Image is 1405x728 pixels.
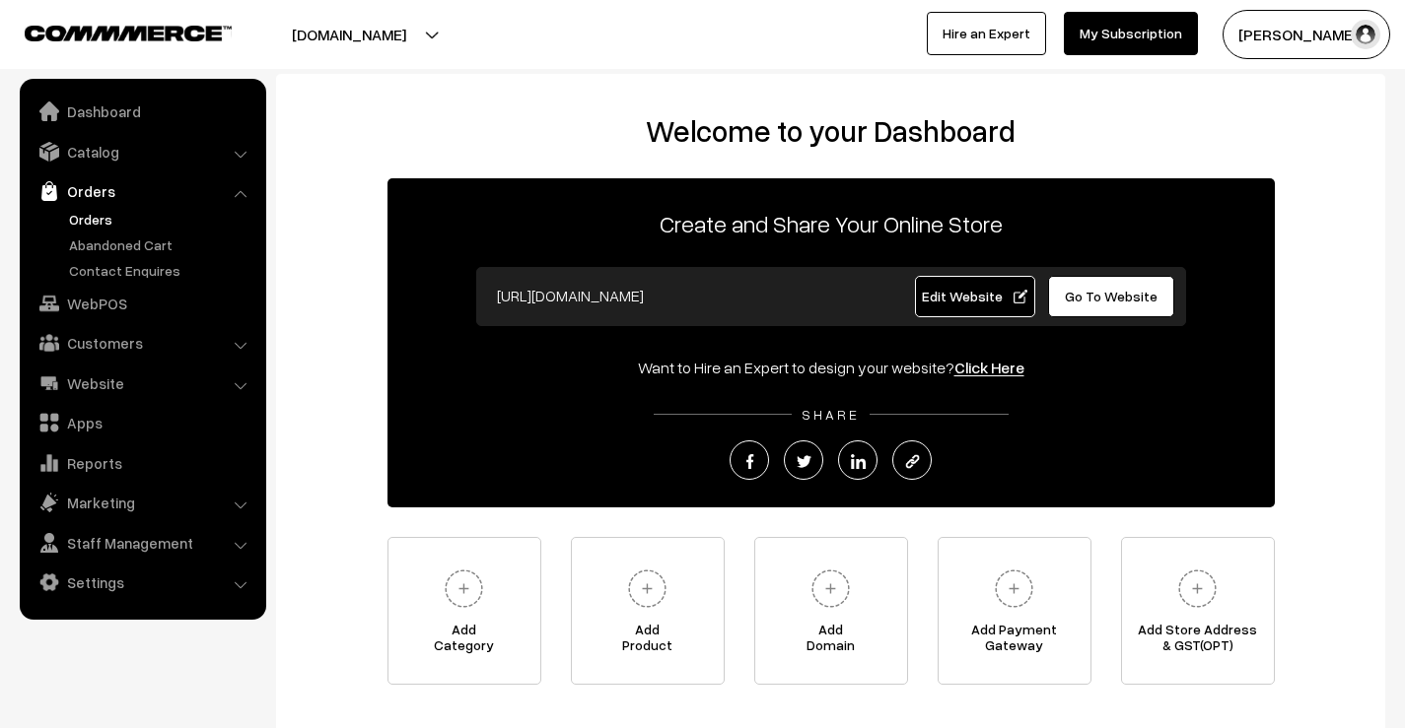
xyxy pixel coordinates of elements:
img: plus.svg [1170,562,1225,616]
a: Go To Website [1048,276,1175,317]
a: COMMMERCE [25,20,197,43]
span: Add Product [572,622,724,661]
a: Marketing [25,485,259,520]
a: Orders [64,209,259,230]
span: SHARE [792,406,870,423]
a: Apps [25,405,259,440]
a: Hire an Expert [927,12,1046,55]
a: Catalog [25,134,259,169]
a: Contact Enquires [64,260,259,281]
span: Add Payment Gateway [939,622,1090,661]
span: Go To Website [1065,288,1158,304]
a: Abandoned Cart [64,234,259,255]
button: [DOMAIN_NAME] [223,10,475,59]
a: AddDomain [754,537,908,685]
a: Add PaymentGateway [938,537,1091,685]
a: Add Store Address& GST(OPT) [1121,537,1275,685]
span: Add Domain [755,622,907,661]
a: Click Here [954,358,1024,377]
a: Staff Management [25,525,259,561]
span: Add Store Address & GST(OPT) [1122,622,1274,661]
div: Want to Hire an Expert to design your website? [387,356,1275,379]
a: Settings [25,564,259,600]
a: Orders [25,173,259,209]
a: Reports [25,445,259,481]
a: Website [25,365,259,401]
img: plus.svg [437,562,491,616]
a: My Subscription [1064,12,1198,55]
a: Dashboard [25,94,259,129]
a: Edit Website [915,276,1035,317]
img: plus.svg [987,562,1041,616]
img: COMMMERCE [25,26,232,40]
button: [PERSON_NAME]… [1223,10,1390,59]
span: Add Category [388,622,540,661]
img: user [1351,20,1380,49]
a: AddProduct [571,537,725,685]
a: WebPOS [25,286,259,321]
a: Customers [25,325,259,361]
p: Create and Share Your Online Store [387,206,1275,241]
span: Edit Website [922,288,1027,304]
h2: Welcome to your Dashboard [296,113,1366,149]
img: plus.svg [620,562,674,616]
img: plus.svg [804,562,858,616]
a: AddCategory [387,537,541,685]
